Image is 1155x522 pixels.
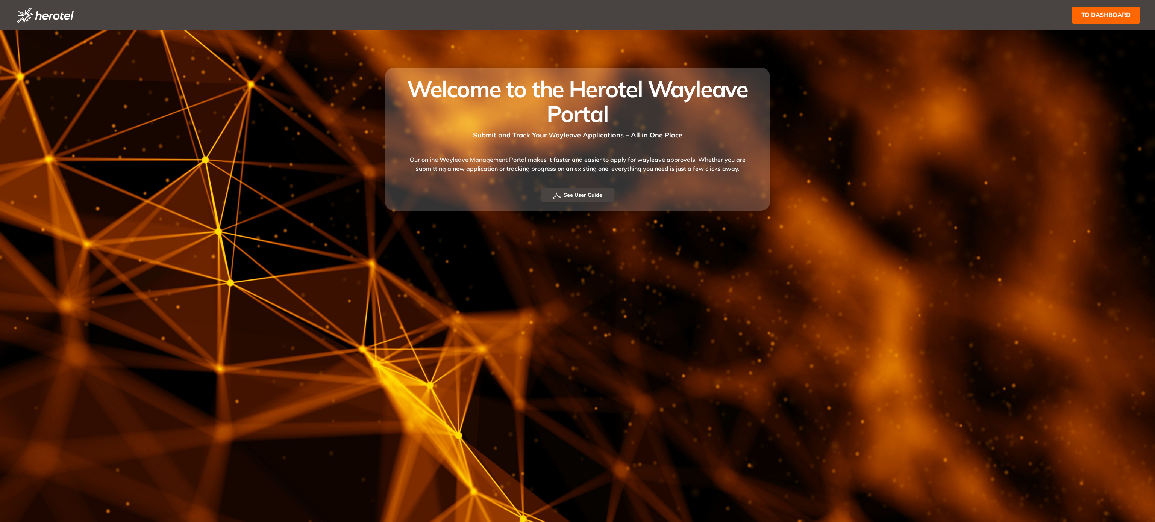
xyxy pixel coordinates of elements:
[394,140,761,188] div: Our online Wayleave Management Portal makes it faster and easier to apply for wayleave approvals....
[1081,10,1131,20] span: to dashboard
[564,191,602,199] span: See User Guide
[394,126,761,140] div: Submit and Track Your Wayleave Applications – All in One Place
[1072,7,1140,24] button: to dashboard
[407,75,748,128] span: Welcome to the Herotel Wayleave Portal
[541,188,614,202] button: See User Guide
[15,7,74,23] img: logo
